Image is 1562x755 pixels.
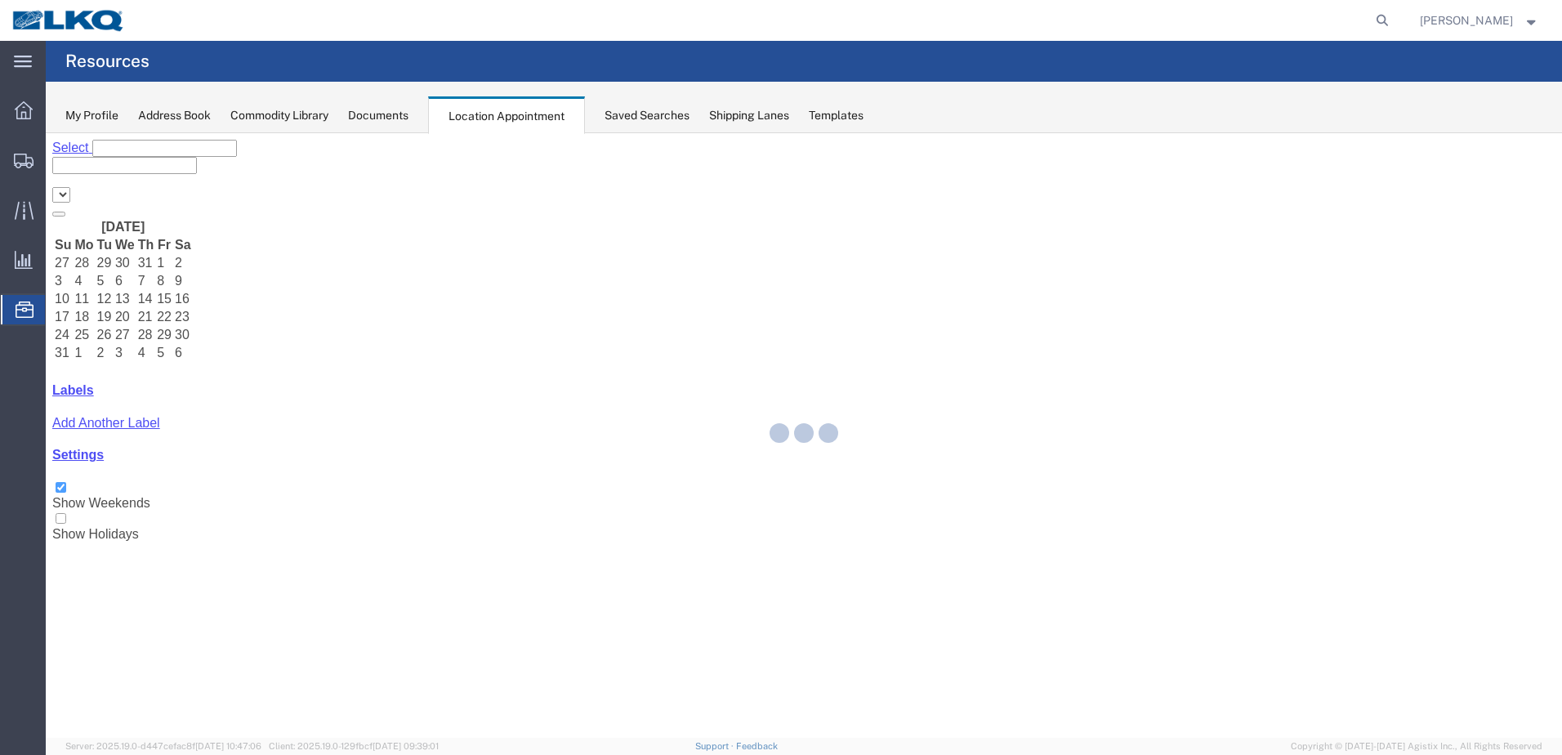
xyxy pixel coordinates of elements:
[128,140,146,156] td: 9
[1419,11,1540,30] button: [PERSON_NAME]
[8,194,26,210] td: 24
[69,122,90,138] td: 30
[128,104,146,120] th: Sa
[809,107,864,124] div: Templates
[69,176,90,192] td: 20
[91,122,109,138] td: 31
[28,86,127,102] th: [DATE]
[51,176,67,192] td: 19
[8,104,26,120] th: Su
[69,158,90,174] td: 13
[69,140,90,156] td: 6
[605,107,690,124] div: Saved Searches
[128,122,146,138] td: 2
[8,212,26,228] td: 31
[51,104,67,120] th: Tu
[7,348,105,377] label: Show Weekends
[51,212,67,228] td: 2
[428,96,585,134] div: Location Appointment
[8,158,26,174] td: 10
[51,122,67,138] td: 29
[373,741,439,751] span: [DATE] 09:39:01
[69,194,90,210] td: 27
[28,122,48,138] td: 28
[91,140,109,156] td: 7
[51,194,67,210] td: 26
[110,158,127,174] td: 15
[65,741,261,751] span: Server: 2025.19.0-d447cefac8f
[736,741,778,751] a: Feedback
[110,122,127,138] td: 1
[1420,11,1513,29] span: Adrienne Brown
[8,176,26,192] td: 17
[110,194,127,210] td: 29
[110,104,127,120] th: Fr
[348,107,408,124] div: Documents
[91,158,109,174] td: 14
[91,212,109,228] td: 4
[128,194,146,210] td: 30
[51,140,67,156] td: 5
[7,250,48,264] a: Labels
[51,158,67,174] td: 12
[1291,739,1542,753] span: Copyright © [DATE]-[DATE] Agistix Inc., All Rights Reserved
[91,194,109,210] td: 28
[7,7,47,21] a: Select
[128,158,146,174] td: 16
[7,283,114,297] a: Add Another Label
[8,122,26,138] td: 27
[28,212,48,228] td: 1
[128,176,146,192] td: 23
[138,107,211,124] div: Address Book
[91,104,109,120] th: Th
[8,140,26,156] td: 3
[69,104,90,120] th: We
[11,8,126,33] img: logo
[128,212,146,228] td: 6
[65,107,118,124] div: My Profile
[28,140,48,156] td: 4
[91,176,109,192] td: 21
[709,107,789,124] div: Shipping Lanes
[695,741,736,751] a: Support
[110,140,127,156] td: 8
[7,379,93,408] label: Show Holidays
[269,741,439,751] span: Client: 2025.19.0-129fbcf
[10,349,20,360] input: Show Weekends
[110,212,127,228] td: 5
[28,104,48,120] th: Mo
[69,212,90,228] td: 3
[230,107,328,124] div: Commodity Library
[7,315,58,328] a: Settings
[28,194,48,210] td: 25
[195,741,261,751] span: [DATE] 10:47:06
[28,176,48,192] td: 18
[10,380,20,391] input: Show Holidays
[28,158,48,174] td: 11
[65,41,150,82] h4: Resources
[7,7,42,21] span: Select
[110,176,127,192] td: 22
